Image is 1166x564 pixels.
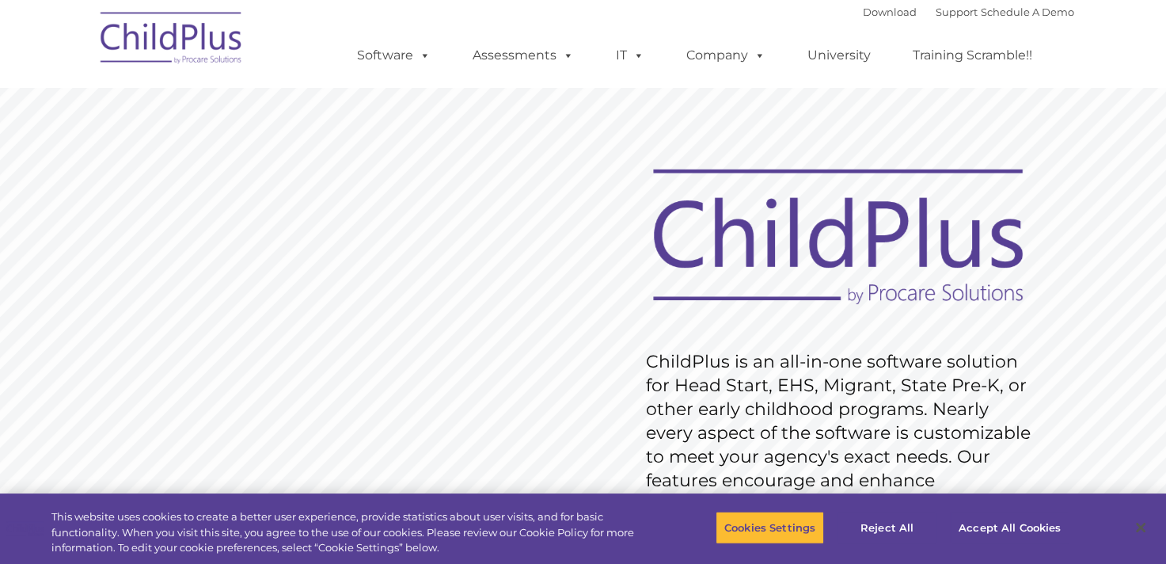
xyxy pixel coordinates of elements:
[837,511,936,544] button: Reject All
[863,6,1074,18] font: |
[670,40,781,71] a: Company
[457,40,590,71] a: Assessments
[341,40,446,71] a: Software
[792,40,887,71] a: University
[936,6,978,18] a: Support
[1123,510,1158,545] button: Close
[950,511,1069,544] button: Accept All Cookies
[981,6,1074,18] a: Schedule A Demo
[716,511,824,544] button: Cookies Settings
[897,40,1048,71] a: Training Scramble!!
[600,40,660,71] a: IT
[863,6,917,18] a: Download
[646,350,1039,516] rs-layer: ChildPlus is an all-in-one software solution for Head Start, EHS, Migrant, State Pre-K, or other ...
[93,1,251,80] img: ChildPlus by Procare Solutions
[51,509,641,556] div: This website uses cookies to create a better user experience, provide statistics about user visit...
